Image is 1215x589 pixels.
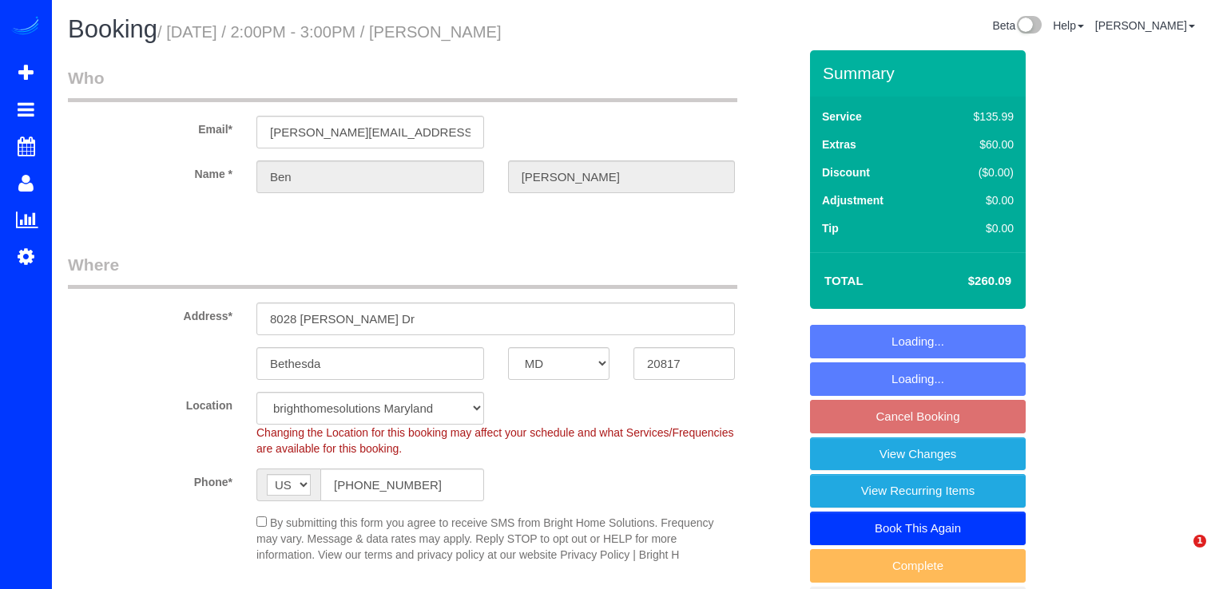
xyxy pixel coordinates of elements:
[822,192,883,208] label: Adjustment
[68,66,737,102] legend: Who
[56,160,244,182] label: Name *
[56,302,244,324] label: Address*
[810,474,1026,508] a: View Recurring Items
[1193,535,1206,547] span: 1
[939,136,1014,152] div: $60.00
[822,109,862,125] label: Service
[68,15,157,43] span: Booking
[824,274,864,287] strong: Total
[810,437,1026,471] a: View Changes
[633,347,735,380] input: Zip Code*
[822,136,856,152] label: Extras
[256,516,713,561] span: By submitting this form you agree to receive SMS from Bright Home Solutions. Frequency may vary. ...
[939,109,1014,125] div: $135.99
[56,468,244,490] label: Phone*
[256,116,484,148] input: Email*
[56,392,244,413] label: Location
[939,164,1014,180] div: ($0.00)
[256,160,484,193] input: First Name*
[939,192,1014,208] div: $0.00
[10,16,42,38] img: Automaid Logo
[810,512,1026,545] a: Book This Again
[157,23,502,41] small: / [DATE] / 2:00PM - 3:00PM / [PERSON_NAME]
[939,220,1014,236] div: $0.00
[1015,16,1042,37] img: New interface
[256,426,733,455] span: Changing the Location for this booking may affect your schedule and what Services/Frequencies are...
[992,19,1042,32] a: Beta
[1053,19,1084,32] a: Help
[508,160,736,193] input: Last Name*
[256,347,484,380] input: City*
[56,116,244,137] label: Email*
[822,220,839,236] label: Tip
[1095,19,1195,32] a: [PERSON_NAME]
[1161,535,1199,573] iframe: Intercom live chat
[822,164,870,180] label: Discount
[320,468,484,501] input: Phone*
[823,64,1018,82] h3: Summary
[68,253,737,289] legend: Where
[920,275,1011,288] h4: $260.09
